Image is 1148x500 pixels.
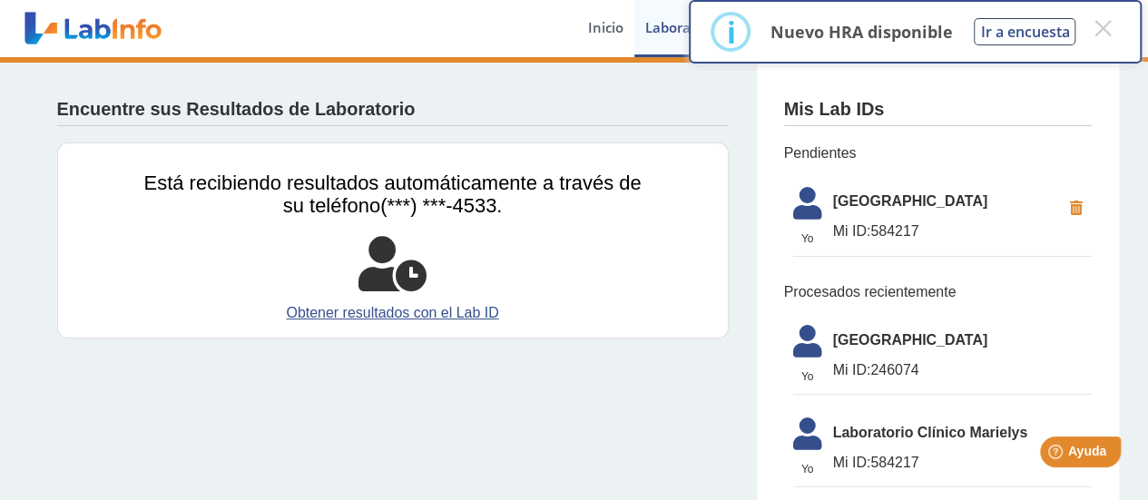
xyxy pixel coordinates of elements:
iframe: Help widget launcher [986,429,1128,480]
span: Mi ID: [833,223,871,239]
a: Obtener resultados con el Lab ID [144,302,642,324]
span: Yo [782,461,833,477]
span: Yo [782,230,833,247]
span: Laboratorio Clínico Marielys [833,422,1092,444]
span: [GEOGRAPHIC_DATA] [833,191,1061,212]
span: Mi ID: [833,362,871,377]
span: 584217 [833,221,1061,242]
h4: Mis Lab IDs [784,99,885,121]
span: Yo [782,368,833,385]
span: 246074 [833,359,1092,381]
span: [GEOGRAPHIC_DATA] [833,329,1092,351]
span: Procesados recientemente [784,281,1092,303]
button: Close this dialog [1086,12,1119,44]
h4: Encuentre sus Resultados de Laboratorio [57,99,416,121]
span: 584217 [833,452,1092,474]
span: Pendientes [784,142,1092,164]
div: i [726,15,735,48]
button: Ir a encuesta [974,18,1075,45]
p: Nuevo HRA disponible [770,21,952,43]
span: Está recibiendo resultados automáticamente a través de su teléfono [144,172,642,217]
span: Mi ID: [833,455,871,470]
